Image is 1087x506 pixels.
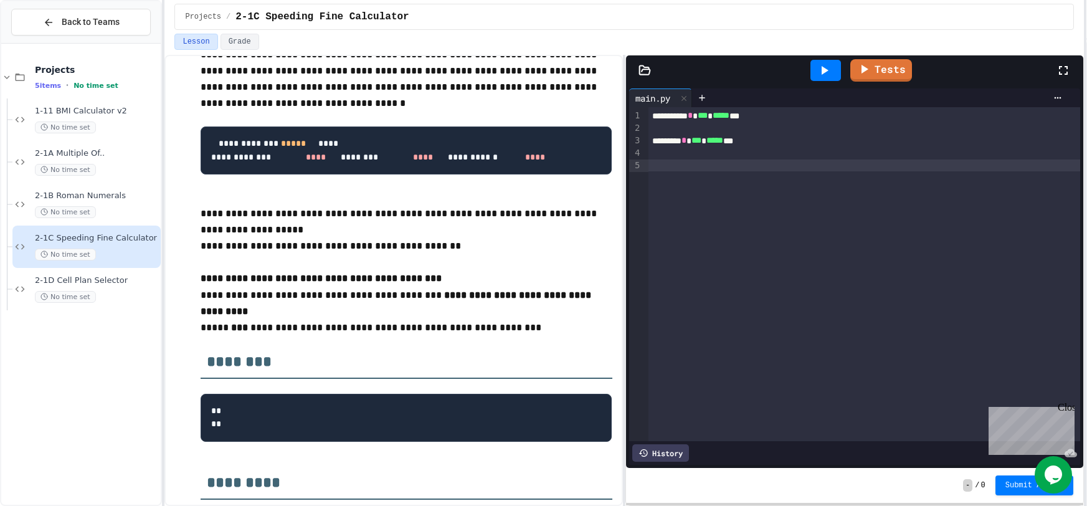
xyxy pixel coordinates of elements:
span: Projects [185,12,221,22]
span: Back to Teams [62,16,120,29]
div: main.py [629,88,692,107]
div: main.py [629,92,676,105]
button: Submit Answer [995,475,1074,495]
a: Tests [850,59,912,82]
div: History [632,444,689,462]
div: 4 [629,147,642,160]
button: Back to Teams [11,9,151,36]
span: No time set [35,249,96,260]
iframe: chat widget [984,402,1075,455]
span: 0 [981,480,985,490]
span: No time set [35,206,96,218]
span: / [226,12,230,22]
div: Chat with us now!Close [5,5,86,79]
span: 1-11 BMI Calculator v2 [35,106,158,117]
span: - [963,479,972,492]
span: No time set [35,291,96,303]
span: / [975,480,979,490]
div: 1 [629,110,642,122]
span: Submit Answer [1005,480,1064,490]
span: No time set [35,164,96,176]
span: 2-1A Multiple Of.. [35,148,158,159]
span: 2-1D Cell Plan Selector [35,275,158,286]
span: 2-1C Speeding Fine Calculator [35,233,158,244]
span: No time set [35,122,96,133]
div: 2 [629,122,642,135]
span: 2-1B Roman Numerals [35,191,158,201]
button: Lesson [174,34,217,50]
iframe: chat widget [1035,456,1075,494]
div: 5 [629,160,642,172]
div: 3 [629,135,642,147]
span: Projects [35,64,158,75]
span: 2-1C Speeding Fine Calculator [235,9,409,24]
span: 5 items [35,82,61,90]
span: • [66,80,69,90]
button: Grade [221,34,259,50]
span: No time set [74,82,118,90]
